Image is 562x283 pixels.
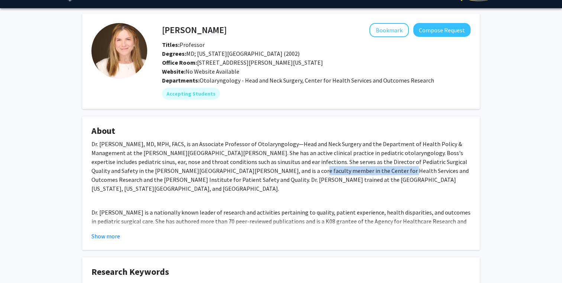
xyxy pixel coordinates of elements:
span: [STREET_ADDRESS][PERSON_NAME][US_STATE] [162,59,323,66]
span: No Website Available [162,68,239,75]
h4: [PERSON_NAME] [162,23,227,37]
p: Dr. [PERSON_NAME], MD, MPH, FACS, is an Associate Professor of Otolaryngology—Head and Neck Surge... [91,139,471,193]
b: Office Room: [162,59,197,66]
span: Professor [162,41,205,48]
b: Titles: [162,41,180,48]
mat-chip: Accepting Students [162,88,220,100]
b: Departments: [162,77,200,84]
span: Otolaryngology - Head and Neck Surgery, Center for Health Services and Outcomes Research [200,77,434,84]
h4: About [91,126,471,136]
img: Profile Picture [91,23,147,79]
h4: Research Keywords [91,267,471,277]
button: Show more [91,232,120,241]
b: Degrees: [162,50,186,57]
iframe: Chat [6,250,32,277]
b: Website: [162,68,185,75]
button: Add Emily Boss to Bookmarks [369,23,409,37]
p: Dr. [PERSON_NAME] is a nationally known leader of research and activities pertaining to quality, ... [91,208,471,253]
button: Compose Request to Emily Boss [413,23,471,37]
span: MD; [US_STATE][GEOGRAPHIC_DATA] (2002) [162,50,300,57]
